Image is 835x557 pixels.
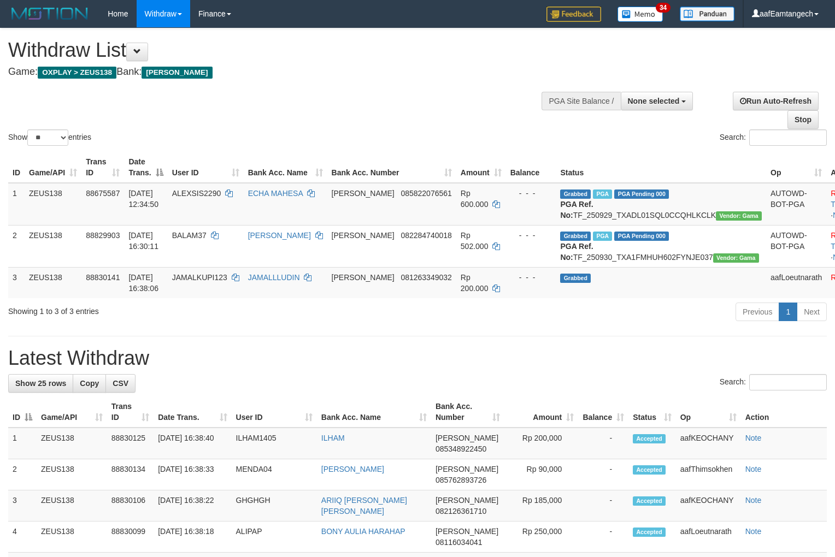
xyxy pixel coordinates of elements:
[25,267,81,298] td: ZEUS138
[107,522,154,553] td: 88830099
[37,428,107,459] td: ZEUS138
[436,465,498,473] span: [PERSON_NAME]
[766,267,826,298] td: aafLoeutnarath
[37,522,107,553] td: ZEUS138
[656,3,671,13] span: 34
[232,459,317,490] td: MENDA04
[25,152,81,183] th: Game/API: activate to sort column ascending
[745,496,762,505] a: Note
[504,396,579,428] th: Amount: activate to sort column ascending
[128,231,158,251] span: [DATE] 16:30:11
[172,273,227,282] span: JAMALKUPI123
[720,374,827,390] label: Search:
[506,152,556,183] th: Balance
[8,183,25,226] td: 1
[542,92,620,110] div: PGA Site Balance /
[105,374,136,393] a: CSV
[8,67,546,78] h4: Game: Bank:
[154,459,231,490] td: [DATE] 16:38:33
[510,188,552,199] div: - - -
[716,211,762,221] span: Vendor URL: https://trx31.1velocity.biz
[8,301,340,317] div: Showing 1 to 3 of 3 entries
[81,152,124,183] th: Trans ID: activate to sort column ascending
[8,267,25,298] td: 3
[172,189,221,198] span: ALEXSIS2290
[628,97,680,105] span: None selected
[436,496,498,505] span: [PERSON_NAME]
[248,189,303,198] a: ECHA MAHESA
[86,189,120,198] span: 88675587
[560,242,593,262] b: PGA Ref. No:
[172,231,207,240] span: BALAM37
[560,232,591,241] span: Grabbed
[461,189,489,209] span: Rp 600.000
[797,303,827,321] a: Next
[8,39,546,61] h1: Withdraw List
[124,152,167,183] th: Date Trans.: activate to sort column descending
[556,152,766,183] th: Status
[749,129,827,146] input: Search:
[113,379,128,388] span: CSV
[8,396,37,428] th: ID: activate to sort column descending
[8,129,91,146] label: Show entries
[621,92,693,110] button: None selected
[733,92,819,110] a: Run Auto-Refresh
[8,428,37,459] td: 1
[436,476,486,484] span: Copy 085762893726 to clipboard
[321,527,405,536] a: BONY AULIA HARAHAP
[86,273,120,282] span: 88830141
[461,231,489,251] span: Rp 502.000
[745,434,762,442] a: Note
[578,396,628,428] th: Balance: activate to sort column ascending
[633,496,666,506] span: Accepted
[456,152,506,183] th: Amount: activate to sort column ascending
[614,232,669,241] span: PGA Pending
[745,465,762,473] a: Note
[578,459,628,490] td: -
[436,507,486,515] span: Copy 082126361710 to clipboard
[128,273,158,293] span: [DATE] 16:38:06
[618,7,663,22] img: Button%20Memo.svg
[321,496,407,515] a: ARIIQ [PERSON_NAME] [PERSON_NAME]
[560,274,591,283] span: Grabbed
[107,490,154,522] td: 88830106
[720,129,827,146] label: Search:
[676,428,741,459] td: aafKEOCHANY
[154,490,231,522] td: [DATE] 16:38:22
[745,527,762,536] a: Note
[8,522,37,553] td: 4
[436,434,498,442] span: [PERSON_NAME]
[332,231,395,240] span: [PERSON_NAME]
[676,459,741,490] td: aafThimsokhen
[248,231,311,240] a: [PERSON_NAME]
[332,189,395,198] span: [PERSON_NAME]
[317,396,431,428] th: Bank Acc. Name: activate to sort column ascending
[736,303,779,321] a: Previous
[80,379,99,388] span: Copy
[8,490,37,522] td: 3
[504,459,579,490] td: Rp 90,000
[8,152,25,183] th: ID
[504,428,579,459] td: Rp 200,000
[232,396,317,428] th: User ID: activate to sort column ascending
[680,7,734,21] img: panduan.png
[578,522,628,553] td: -
[401,231,451,240] span: Copy 082284740018 to clipboard
[504,522,579,553] td: Rp 250,000
[8,225,25,267] td: 2
[248,273,300,282] a: JAMALLLUDIN
[560,200,593,220] b: PGA Ref. No:
[461,273,489,293] span: Rp 200.000
[676,396,741,428] th: Op: activate to sort column ascending
[107,396,154,428] th: Trans ID: activate to sort column ascending
[15,379,66,388] span: Show 25 rows
[504,490,579,522] td: Rp 185,000
[593,232,612,241] span: Marked by aafpengsreynich
[633,434,666,443] span: Accepted
[628,396,675,428] th: Status: activate to sort column ascending
[546,7,601,22] img: Feedback.jpg
[560,189,591,199] span: Grabbed
[436,538,483,547] span: Copy 08116034041 to clipboard
[779,303,797,321] a: 1
[633,528,666,537] span: Accepted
